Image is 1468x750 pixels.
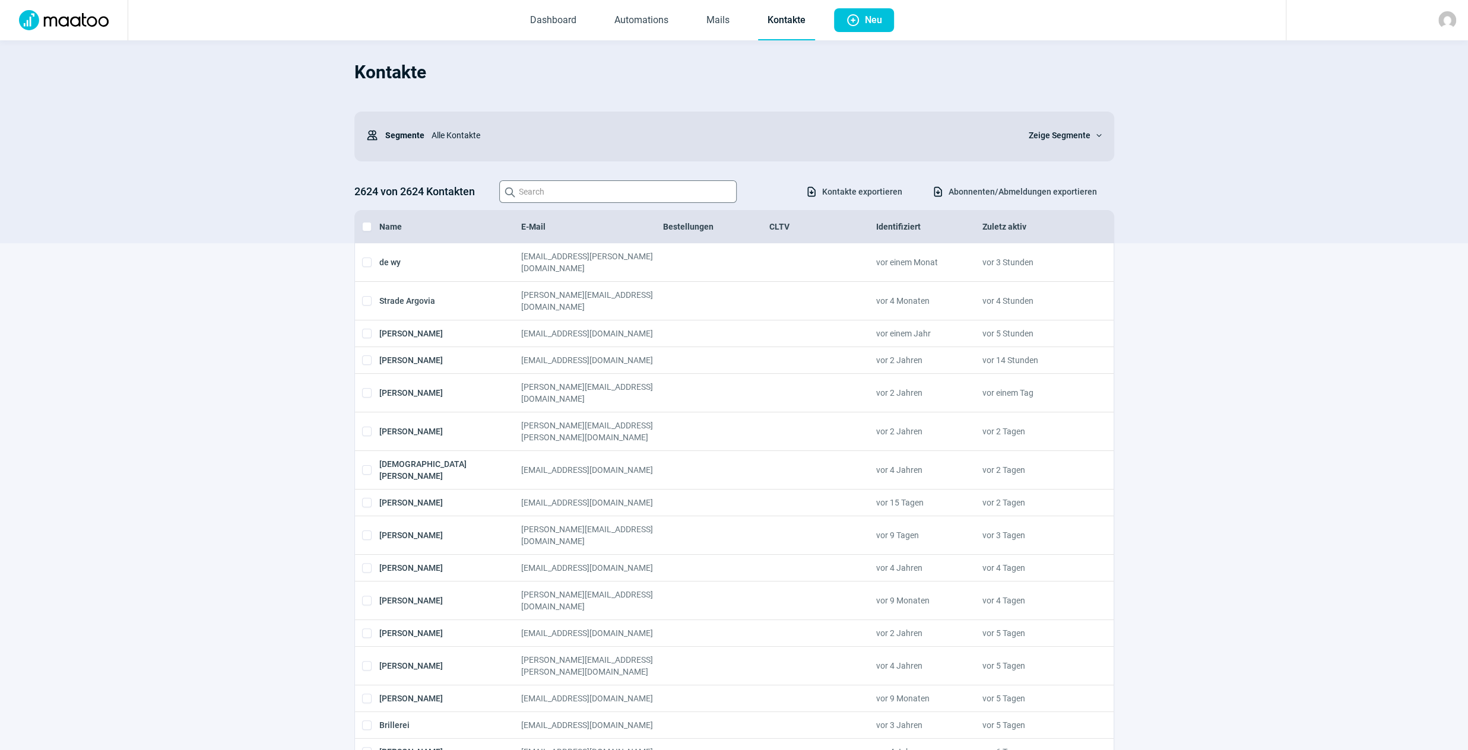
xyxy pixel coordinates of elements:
[834,8,894,32] button: Neu
[876,250,982,274] div: vor einem Monat
[354,182,487,201] h3: 2624 von 2624 Kontakten
[521,221,663,233] div: E-Mail
[379,420,521,443] div: [PERSON_NAME]
[521,1,586,40] a: Dashboard
[354,52,1114,93] h1: Kontakte
[379,692,521,704] div: [PERSON_NAME]
[982,497,1089,509] div: vor 2 Tagen
[521,627,663,639] div: [EMAIL_ADDRESS][DOMAIN_NAME]
[982,562,1089,574] div: vor 4 Tagen
[876,420,982,443] div: vor 2 Jahren
[379,497,521,509] div: [PERSON_NAME]
[876,589,982,612] div: vor 9 Monaten
[521,719,663,731] div: [EMAIL_ADDRESS][DOMAIN_NAME]
[499,180,737,203] input: Search
[982,250,1089,274] div: vor 3 Stunden
[379,221,521,233] div: Name
[379,627,521,639] div: [PERSON_NAME]
[1029,128,1090,142] span: Zeige Segmente
[982,654,1089,678] div: vor 5 Tagen
[949,182,1097,201] span: Abonnenten/Abmeldungen exportieren
[876,719,982,731] div: vor 3 Jahren
[12,10,116,30] img: Logo
[697,1,739,40] a: Mails
[876,523,982,547] div: vor 9 Tagen
[521,562,663,574] div: [EMAIL_ADDRESS][DOMAIN_NAME]
[605,1,678,40] a: Automations
[982,354,1089,366] div: vor 14 Stunden
[982,692,1089,704] div: vor 5 Tagen
[876,458,982,482] div: vor 4 Jahren
[521,328,663,339] div: [EMAIL_ADDRESS][DOMAIN_NAME]
[521,589,663,612] div: [PERSON_NAME][EMAIL_ADDRESS][DOMAIN_NAME]
[982,627,1089,639] div: vor 5 Tagen
[521,420,663,443] div: [PERSON_NAME][EMAIL_ADDRESS][PERSON_NAME][DOMAIN_NAME]
[521,654,663,678] div: [PERSON_NAME][EMAIL_ADDRESS][PERSON_NAME][DOMAIN_NAME]
[379,562,521,574] div: [PERSON_NAME]
[793,182,915,202] button: Kontakte exportieren
[1438,11,1456,29] img: avatar
[982,221,1089,233] div: Zuletz aktiv
[379,589,521,612] div: [PERSON_NAME]
[379,250,521,274] div: de wy
[982,523,1089,547] div: vor 3 Tagen
[876,654,982,678] div: vor 4 Jahren
[982,328,1089,339] div: vor 5 Stunden
[982,719,1089,731] div: vor 5 Tagen
[379,354,521,366] div: [PERSON_NAME]
[424,123,1014,147] div: Alle Kontakte
[379,458,521,482] div: [DEMOGRAPHIC_DATA][PERSON_NAME]
[876,381,982,405] div: vor 2 Jahren
[876,221,982,233] div: Identifiziert
[758,1,815,40] a: Kontakte
[876,627,982,639] div: vor 2 Jahren
[982,289,1089,313] div: vor 4 Stunden
[521,497,663,509] div: [EMAIL_ADDRESS][DOMAIN_NAME]
[521,381,663,405] div: [PERSON_NAME][EMAIL_ADDRESS][DOMAIN_NAME]
[521,692,663,704] div: [EMAIL_ADDRESS][DOMAIN_NAME]
[521,289,663,313] div: [PERSON_NAME][EMAIL_ADDRESS][DOMAIN_NAME]
[876,289,982,313] div: vor 4 Monaten
[379,523,521,547] div: [PERSON_NAME]
[379,381,521,405] div: [PERSON_NAME]
[982,381,1089,405] div: vor einem Tag
[379,289,521,313] div: Strade Argovia
[379,328,521,339] div: [PERSON_NAME]
[876,328,982,339] div: vor einem Jahr
[982,589,1089,612] div: vor 4 Tagen
[920,182,1109,202] button: Abonnenten/Abmeldungen exportieren
[982,458,1089,482] div: vor 2 Tagen
[876,562,982,574] div: vor 4 Jahren
[521,458,663,482] div: [EMAIL_ADDRESS][DOMAIN_NAME]
[663,221,769,233] div: Bestellungen
[876,692,982,704] div: vor 9 Monaten
[876,354,982,366] div: vor 2 Jahren
[379,654,521,678] div: [PERSON_NAME]
[379,719,521,731] div: Brillerei
[876,497,982,509] div: vor 15 Tagen
[521,523,663,547] div: [PERSON_NAME][EMAIL_ADDRESS][DOMAIN_NAME]
[982,420,1089,443] div: vor 2 Tagen
[521,354,663,366] div: [EMAIL_ADDRESS][DOMAIN_NAME]
[769,221,876,233] div: CLTV
[366,123,424,147] div: Segmente
[521,250,663,274] div: [EMAIL_ADDRESS][PERSON_NAME][DOMAIN_NAME]
[822,182,902,201] span: Kontakte exportieren
[865,8,882,32] span: Neu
